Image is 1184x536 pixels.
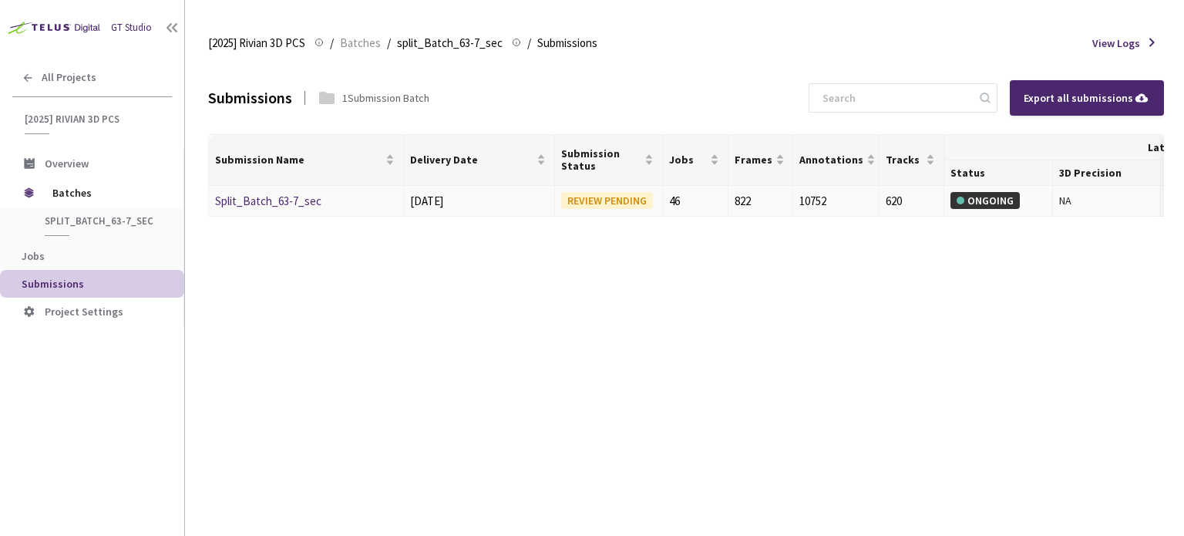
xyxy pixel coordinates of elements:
div: Export all submissions [1024,89,1150,106]
span: View Logs [1092,35,1140,52]
div: 46 [669,192,721,211]
div: REVIEW PENDING [561,192,653,209]
span: Submissions [537,34,597,52]
div: 1 Submission Batch [342,89,429,106]
span: [2025] Rivian 3D PCS [25,113,163,126]
th: Jobs [663,135,728,186]
th: Annotations [793,135,880,186]
a: Split_Batch_63-7_sec [215,194,321,208]
span: Annotations [799,153,863,166]
div: NA [1059,192,1154,209]
span: Submission Status [561,147,641,172]
span: split_Batch_63-7_sec [45,214,159,228]
span: Project Settings [45,305,123,319]
span: All Projects [42,71,96,84]
th: Delivery Date [404,135,555,186]
span: Frames [735,153,772,166]
div: 10752 [799,192,873,211]
div: 822 [735,192,786,211]
th: Submission Status [555,135,663,186]
li: / [387,34,391,52]
span: Submissions [22,277,84,291]
input: Search [813,84,977,112]
span: [2025] Rivian 3D PCS [208,34,305,52]
div: GT Studio [111,20,152,35]
th: Submission Name [209,135,404,186]
div: 620 [886,192,937,211]
li: / [330,34,334,52]
th: Tracks [880,135,944,186]
span: Jobs [22,249,45,263]
span: Batches [340,34,381,52]
span: Tracks [886,153,923,166]
a: Batches [337,34,384,51]
div: ONGOING [950,192,1020,209]
span: Overview [45,157,89,170]
span: Submission Name [215,153,382,166]
li: / [527,34,531,52]
span: split_Batch_63-7_sec [397,34,503,52]
th: Frames [728,135,793,186]
div: [DATE] [410,192,548,211]
span: Batches [52,177,158,208]
span: Jobs [669,153,706,166]
span: Delivery Date [410,153,533,166]
th: 3D Precision [1053,160,1161,186]
th: Status [944,160,1052,186]
div: Submissions [208,86,292,110]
